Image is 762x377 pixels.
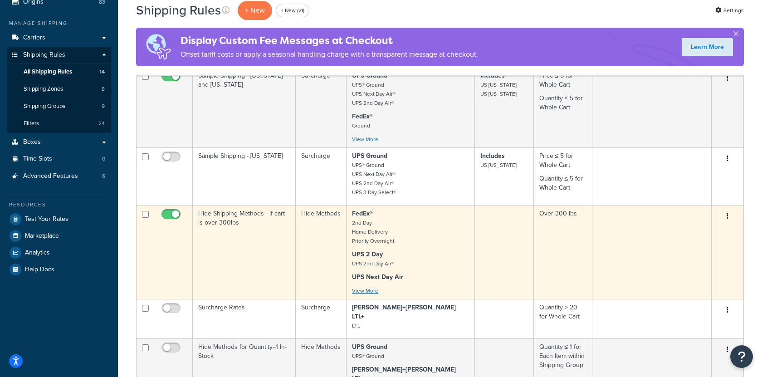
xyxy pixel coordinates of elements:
small: UPS 2nd Day Air® [352,259,394,268]
td: Hide Methods [296,205,347,299]
a: Shipping Groups 9 [7,98,111,115]
td: Price ≤ 5 for Whole Cart [534,147,592,205]
td: Surcharge [296,299,347,338]
strong: UPS Next Day Air [352,272,403,282]
small: 2nd Day Home Delivery Priority Overnight [352,219,394,245]
small: Ground [352,122,370,130]
small: US [US_STATE] US [US_STATE] [480,81,517,98]
div: Manage Shipping [7,20,111,27]
span: Marketplace [25,232,59,240]
span: Filters [24,120,39,127]
h4: Display Custom Fee Messages at Checkout [181,33,478,48]
span: 24 [98,120,105,127]
span: Carriers [23,34,45,42]
strong: [PERSON_NAME]+[PERSON_NAME] LTL+ [352,303,456,321]
button: Open Resource Center [730,345,753,368]
small: LTL [352,322,360,330]
span: 0 [102,155,105,163]
span: Time Slots [23,155,52,163]
span: 8 [102,85,105,93]
p: + New [238,1,272,20]
img: duties-banner-06bc72dcb5fe05cb3f9472aba00be2ae8eb53ab6f0d8bb03d382ba314ac3c341.png [136,28,181,66]
td: Surcharge [296,147,347,205]
small: US [US_STATE] [480,161,517,169]
td: Sample Shipping - [US_STATE] and [US_STATE] [193,67,296,147]
a: Help Docs [7,261,111,278]
span: Advanced Features [23,172,78,180]
li: All Shipping Rules [7,64,111,80]
a: Analytics [7,245,111,261]
span: Help Docs [25,266,54,274]
td: Sample Shipping - [US_STATE] [193,147,296,205]
td: Surcharge Rates [193,299,296,338]
strong: UPS Ground [352,342,387,352]
a: View More [352,135,378,143]
p: Quantity ≤ 5 for Whole Cart [539,94,586,112]
span: 6 [102,172,105,180]
td: Surcharge [296,67,347,147]
li: Filters [7,115,111,132]
span: 9 [102,103,105,110]
a: Time Slots 0 [7,151,111,167]
a: Advanced Features 6 [7,168,111,185]
a: + New (v1) [276,4,309,17]
span: Boxes [23,138,41,146]
strong: UPS Ground [352,151,387,161]
strong: FedEx® [352,209,373,218]
li: Advanced Features [7,168,111,185]
a: Marketplace [7,228,111,244]
a: All Shipping Rules 14 [7,64,111,80]
small: UPS® Ground UPS Next Day Air® UPS 2nd Day Air® UPS 3 Day Select® [352,161,396,196]
li: Shipping Zones [7,81,111,98]
span: 14 [99,68,105,76]
small: UPS® Ground UPS Next Day Air® UPS 2nd Day Air® [352,81,396,107]
li: Shipping Groups [7,98,111,115]
td: Quantity > 20 for Whole Cart [534,299,592,338]
small: UPS® Ground [352,352,384,360]
a: View More [352,287,378,295]
td: Hide Shipping Methods - if cart is over 300lbs [193,205,296,299]
span: Shipping Groups [24,103,65,110]
div: Resources [7,201,111,209]
span: All Shipping Rules [24,68,72,76]
a: Carriers [7,29,111,46]
a: Settings [715,4,744,17]
td: Over 300 lbs [534,205,592,299]
span: Test Your Rates [25,215,68,223]
a: Boxes [7,134,111,151]
strong: FedEx® [352,112,373,121]
a: Shipping Rules [7,47,111,64]
span: Shipping Zones [24,85,63,93]
a: Filters 24 [7,115,111,132]
li: Time Slots [7,151,111,167]
p: Offset tariff costs or apply a seasonal handling charge with a transparent message at checkout. [181,48,478,61]
a: Shipping Zones 8 [7,81,111,98]
span: Shipping Rules [23,51,65,59]
strong: Includes [480,151,505,161]
td: Price ≤ 5 for Whole Cart [534,67,592,147]
strong: UPS 2 Day [352,250,383,259]
h1: Shipping Rules [136,1,221,19]
a: Test Your Rates [7,211,111,227]
p: Quantity ≤ 5 for Whole Cart [539,174,586,192]
span: Analytics [25,249,50,257]
a: Learn More [682,38,733,56]
li: Shipping Rules [7,47,111,133]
